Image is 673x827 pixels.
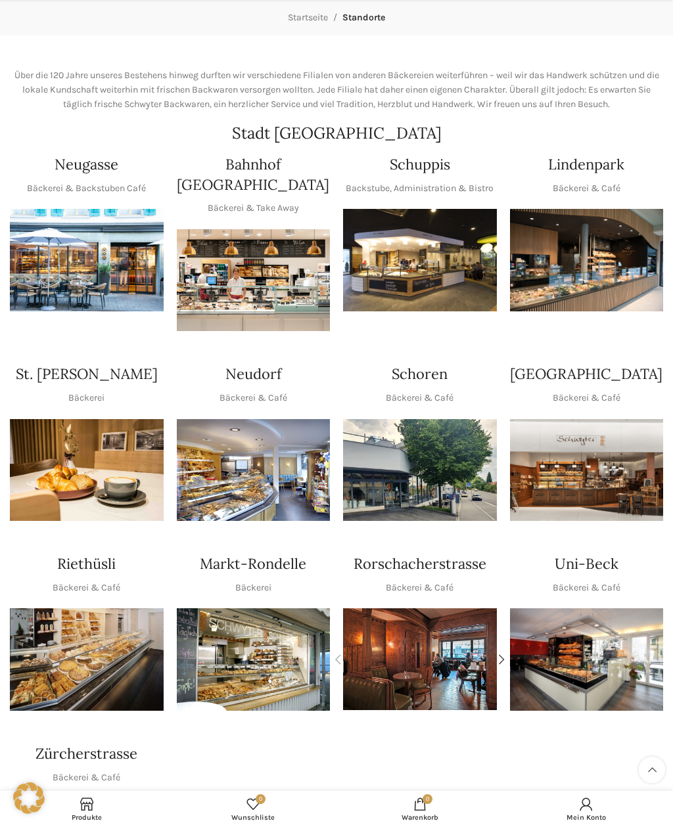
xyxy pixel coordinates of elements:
img: 150130-Schwyter-013 [343,209,497,311]
div: Previous slide [325,646,351,673]
h2: Stadt [GEOGRAPHIC_DATA] [10,125,663,141]
h4: Rorschacherstrasse [354,554,486,574]
div: 1 / 2 [343,608,497,710]
div: 1 / 1 [177,419,331,522]
h4: Schuppis [390,154,450,175]
p: Bäckerei & Café [220,391,287,405]
div: Next slide [489,646,515,673]
h4: Riethüsli [57,554,116,574]
a: 0 Warenkorb [336,794,503,824]
img: Bahnhof St. Gallen [177,229,331,332]
div: 1 / 1 [343,209,497,311]
div: 1 / 1 [10,209,164,311]
h4: [GEOGRAPHIC_DATA] [510,364,662,384]
h4: Lindenpark [548,154,624,175]
h4: Neugasse [55,154,118,175]
img: 0842cc03-b884-43c1-a0c9-0889ef9087d6 copy [343,419,497,522]
span: Produkte [10,813,164,822]
img: Rondelle_1 [177,608,331,711]
div: 1 / 1 [10,608,164,711]
div: 1 / 1 [177,608,331,711]
p: Bäckerei & Café [553,581,620,595]
img: rechts_09-1 [510,608,664,710]
p: Backstube, Administration & Bistro [346,181,494,196]
h4: Schoren [392,364,448,384]
img: 017-e1571925257345 [510,209,664,311]
h4: Markt-Rondelle [200,554,306,574]
div: 1 / 1 [510,608,664,710]
span: Wunschliste [177,813,331,822]
div: My cart [336,794,503,824]
img: Neudorf_1 [177,419,331,522]
p: Über die 120 Jahre unseres Bestehens hinweg durften wir verschiedene Filialen von anderen Bäckere... [10,68,663,112]
a: Mein Konto [503,794,670,824]
p: Bäckerei & Café [53,581,120,595]
h4: Uni-Beck [555,554,618,574]
h4: Zürcherstrasse [35,744,137,764]
span: 0 [423,794,432,804]
img: Rorschacherstrasse [343,608,497,710]
span: 0 [256,794,266,804]
span: Standorte [342,12,385,23]
img: Riethüsli-2 [10,608,164,711]
a: Scroll to top button [639,757,665,783]
span: Warenkorb [343,813,497,822]
p: Bäckerei & Take Away [208,201,299,215]
h4: Bahnhof [GEOGRAPHIC_DATA] [177,154,331,195]
p: Bäckerei [68,391,104,405]
img: Neugasse [10,209,164,311]
img: Schwyter-1800x900 [510,419,664,522]
div: 1 / 1 [177,229,331,332]
img: schwyter-23 [10,419,164,522]
h4: Neudorf [225,364,281,384]
p: Bäckerei & Café [53,771,120,785]
p: Bäckerei & Café [386,391,453,405]
a: Startseite [288,12,328,23]
a: 0 Wunschliste [170,794,337,824]
span: Mein Konto [510,813,664,822]
div: 1 / 1 [10,419,164,522]
a: Produkte [3,794,170,824]
p: Bäckerei & Café [386,581,453,595]
p: Bäckerei [235,581,271,595]
p: Bäckerei & Café [553,181,620,196]
div: 1 / 1 [343,419,497,522]
div: Meine Wunschliste [170,794,337,824]
h4: St. [PERSON_NAME] [16,364,158,384]
div: 1 / 1 [510,419,664,522]
div: 1 / 1 [510,209,664,311]
p: Bäckerei & Café [553,391,620,405]
p: Bäckerei & Backstuben Café [27,181,146,196]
